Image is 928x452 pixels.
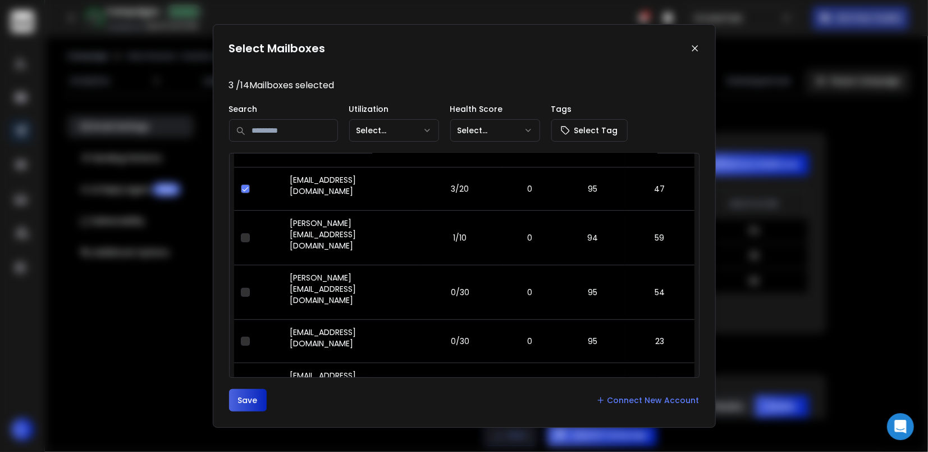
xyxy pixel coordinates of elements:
[290,174,414,197] p: [EMAIL_ADDRESS][DOMAIN_NAME]
[290,327,414,349] p: [EMAIL_ADDRESS][DOMAIN_NAME]
[349,103,439,115] p: Utilization
[349,119,439,142] button: Select...
[290,272,414,306] p: [PERSON_NAME][EMAIL_ADDRESS][DOMAIN_NAME]
[506,336,554,347] p: 0
[560,363,625,406] td: 96
[229,40,326,56] h1: Select Mailboxes
[420,363,499,406] td: 0/30
[596,395,700,406] a: Connect New Account
[625,319,694,363] td: 23
[420,167,499,210] td: 3/20
[420,319,499,363] td: 0/30
[506,183,554,195] p: 0
[560,167,625,210] td: 95
[551,103,628,115] p: Tags
[420,265,499,319] td: 0/30
[229,79,700,92] p: 3 / 14 Mailboxes selected
[229,103,338,115] p: Search
[887,413,914,440] div: Open Intercom Messenger
[625,363,694,406] td: 58
[450,103,540,115] p: Health Score
[625,265,694,319] td: 54
[420,210,499,265] td: 1/10
[290,370,414,392] p: [EMAIL_ADDRESS][DOMAIN_NAME]
[229,389,267,412] button: Save
[560,265,625,319] td: 95
[551,119,628,142] button: Select Tag
[625,167,694,210] td: 47
[290,218,414,251] p: [PERSON_NAME][EMAIL_ADDRESS][DOMAIN_NAME]
[560,210,625,265] td: 94
[506,232,554,243] p: 0
[560,319,625,363] td: 95
[506,287,554,298] p: 0
[625,210,694,265] td: 59
[450,119,540,142] button: Select...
